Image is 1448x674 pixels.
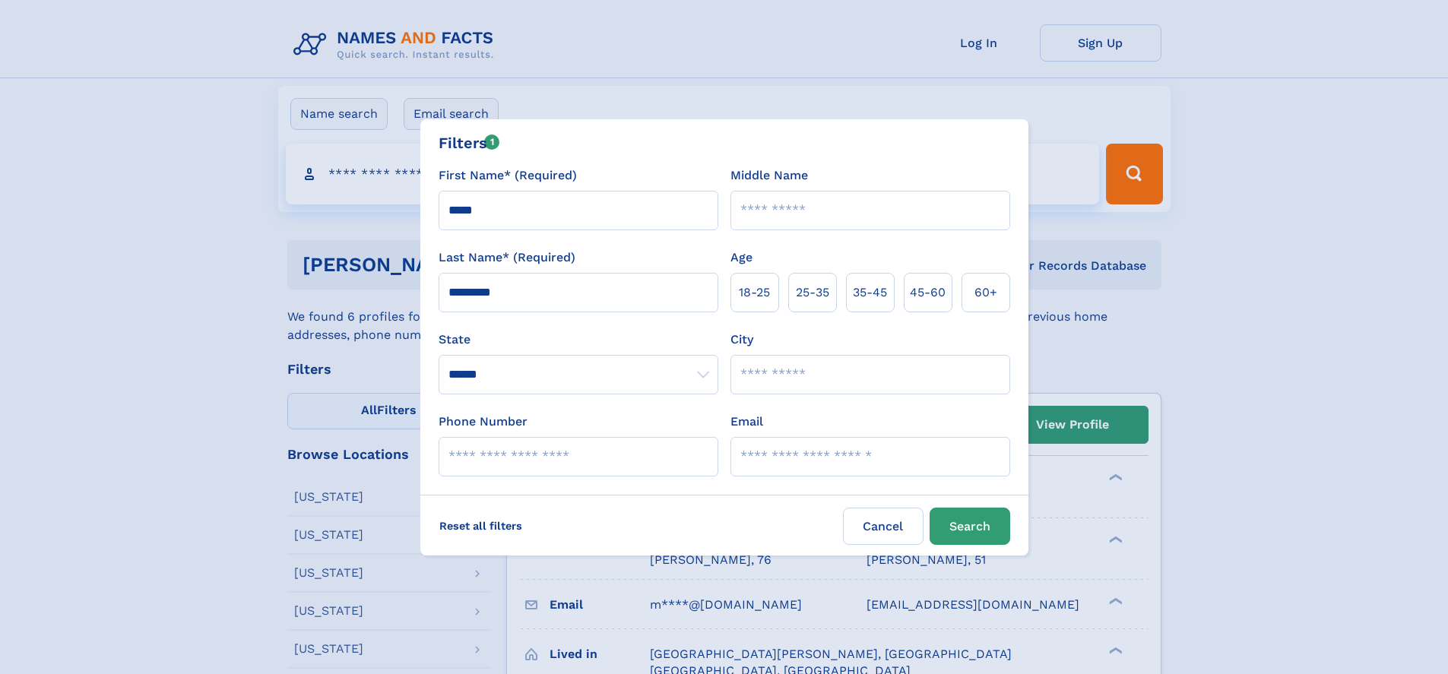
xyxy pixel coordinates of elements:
label: Reset all filters [429,508,532,544]
button: Search [930,508,1010,545]
span: 25‑35 [796,283,829,302]
label: Age [730,248,753,267]
span: 45‑60 [910,283,946,302]
span: 60+ [974,283,997,302]
label: City [730,331,753,349]
label: Phone Number [439,413,528,431]
span: 35‑45 [853,283,887,302]
label: First Name* (Required) [439,166,577,185]
label: Email [730,413,763,431]
span: 18‑25 [739,283,770,302]
div: Filters [439,131,500,154]
label: Cancel [843,508,924,545]
label: State [439,331,718,349]
label: Last Name* (Required) [439,248,575,267]
label: Middle Name [730,166,808,185]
